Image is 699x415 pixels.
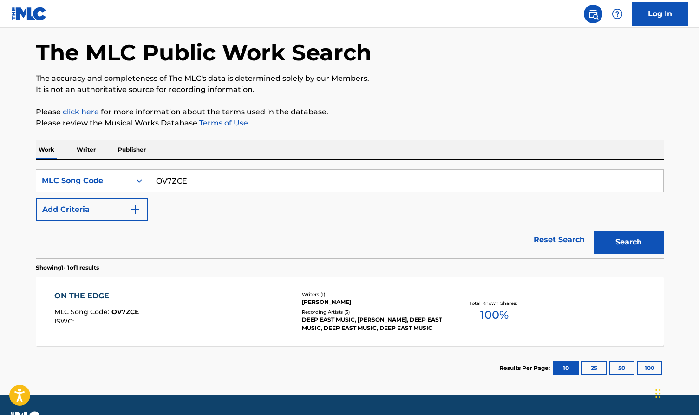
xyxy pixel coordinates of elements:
p: It is not an authoritative source for recording information. [36,84,664,95]
div: DEEP EAST MUSIC, [PERSON_NAME], DEEP EAST MUSIC, DEEP EAST MUSIC, DEEP EAST MUSIC [302,316,442,332]
div: [PERSON_NAME] [302,298,442,306]
div: Recording Artists ( 5 ) [302,309,442,316]
button: 10 [553,361,579,375]
span: OV7ZCE [111,308,139,316]
span: MLC Song Code : [54,308,111,316]
p: Total Known Shares: [470,300,519,307]
p: Writer [74,140,98,159]
img: search [588,8,599,20]
p: Work [36,140,57,159]
h1: The MLC Public Work Search [36,39,372,66]
a: click here [63,107,99,116]
form: Search Form [36,169,664,258]
img: MLC Logo [11,7,47,20]
div: Help [608,5,627,23]
div: Drag [655,380,661,408]
p: Please review the Musical Works Database [36,118,664,129]
p: Results Per Page: [499,364,552,372]
p: Publisher [115,140,149,159]
a: Reset Search [529,230,589,250]
p: The accuracy and completeness of The MLC's data is determined solely by our Members. [36,73,664,84]
div: MLC Song Code [42,175,125,186]
a: Terms of Use [197,119,248,127]
button: 25 [581,361,607,375]
button: Search [594,231,664,254]
div: ON THE EDGE [54,290,139,302]
img: 9d2ae6d4665cec9f34b9.svg [130,204,141,215]
img: help [612,8,623,20]
a: ON THE EDGEMLC Song Code:OV7ZCEISWC:Writers (1)[PERSON_NAME]Recording Artists (5)DEEP EAST MUSIC,... [36,277,664,346]
div: Writers ( 1 ) [302,291,442,298]
span: 100 % [480,307,509,323]
span: ISWC : [54,317,76,325]
a: Public Search [584,5,602,23]
iframe: Chat Widget [653,370,699,415]
button: 50 [609,361,634,375]
p: Showing 1 - 1 of 1 results [36,263,99,272]
a: Log In [632,2,688,26]
button: Add Criteria [36,198,148,221]
button: 100 [637,361,662,375]
p: Please for more information about the terms used in the database. [36,106,664,118]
